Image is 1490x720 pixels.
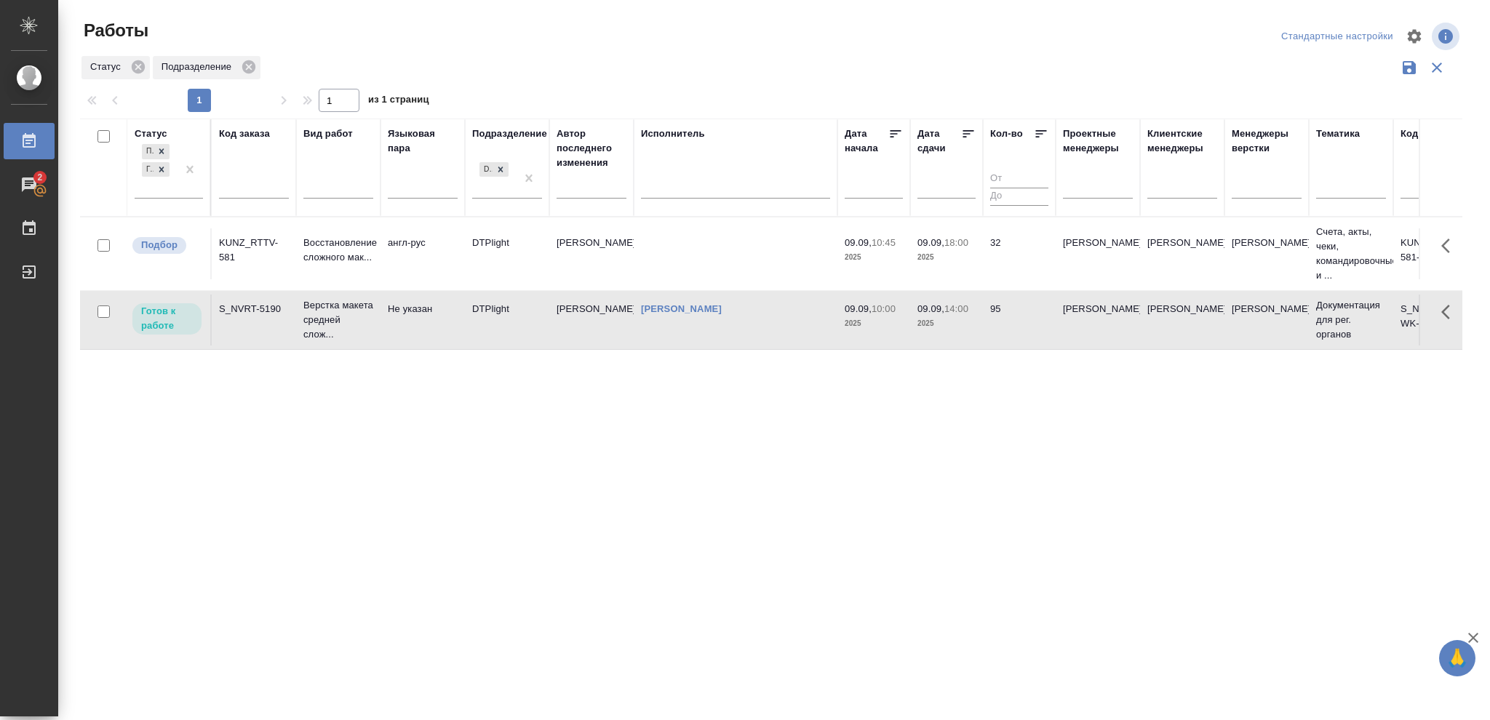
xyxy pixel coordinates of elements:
[388,127,458,156] div: Языковая пара
[4,167,55,203] a: 2
[983,228,1056,279] td: 32
[1433,228,1467,263] button: Здесь прячутся важные кнопки
[1056,295,1140,345] td: [PERSON_NAME]
[131,302,203,336] div: Исполнитель может приступить к работе
[990,127,1023,141] div: Кол-во
[917,316,976,331] p: 2025
[1232,302,1302,316] p: [PERSON_NAME]
[162,60,236,74] p: Подразделение
[219,127,270,141] div: Код заказа
[845,250,903,265] p: 2025
[381,228,465,279] td: англ-рус
[1316,225,1386,283] p: Счета, акты, чеки, командировочные и ...
[219,236,289,265] div: KUNZ_RTTV-581
[141,304,193,333] p: Готов к работе
[472,127,547,141] div: Подразделение
[1401,127,1457,141] div: Код работы
[303,298,373,342] p: Верстка макета средней слож...
[1393,295,1478,345] td: S_NVRT-5190-WK-008
[917,303,944,314] p: 09.09,
[81,56,150,79] div: Статус
[219,302,289,316] div: S_NVRT-5190
[944,237,968,248] p: 18:00
[381,295,465,345] td: Не указан
[1432,23,1462,50] span: Посмотреть информацию
[1439,640,1475,676] button: 🙏
[1056,228,1140,279] td: [PERSON_NAME]
[1316,298,1386,342] p: Документация для рег. органов
[983,295,1056,345] td: 95
[845,316,903,331] p: 2025
[140,143,171,161] div: Подбор, Готов к работе
[1140,295,1224,345] td: [PERSON_NAME]
[917,237,944,248] p: 09.09,
[140,161,171,179] div: Подбор, Готов к работе
[28,170,51,185] span: 2
[303,127,353,141] div: Вид работ
[1393,228,1478,279] td: KUNZ_RTTV-581-WK-016
[135,127,167,141] div: Статус
[1316,127,1360,141] div: Тематика
[1140,228,1224,279] td: [PERSON_NAME]
[368,91,429,112] span: из 1 страниц
[465,295,549,345] td: DTPlight
[990,188,1048,206] input: До
[917,250,976,265] p: 2025
[641,127,705,141] div: Исполнитель
[557,127,626,170] div: Автор последнего изменения
[1063,127,1133,156] div: Проектные менеджеры
[478,161,510,179] div: DTPlight
[1232,236,1302,250] p: [PERSON_NAME]
[142,144,154,159] div: Подбор
[1433,295,1467,329] button: Здесь прячутся важные кнопки
[549,228,634,279] td: [PERSON_NAME]
[90,60,126,74] p: Статус
[153,56,260,79] div: Подразделение
[944,303,968,314] p: 14:00
[990,169,1048,188] input: От
[1147,127,1217,156] div: Клиентские менеджеры
[1232,127,1302,156] div: Менеджеры верстки
[142,162,154,177] div: Готов к работе
[1445,643,1470,673] span: 🙏
[845,237,872,248] p: 09.09,
[1395,54,1423,81] button: Сохранить фильтры
[1397,19,1432,54] span: Настроить таблицу
[845,127,888,156] div: Дата начала
[872,237,896,248] p: 10:45
[549,295,634,345] td: [PERSON_NAME]
[872,303,896,314] p: 10:00
[80,19,148,42] span: Работы
[1278,25,1397,48] div: split button
[1423,54,1451,81] button: Сбросить фильтры
[303,236,373,265] p: Восстановление сложного мак...
[917,127,961,156] div: Дата сдачи
[479,162,493,177] div: DTPlight
[845,303,872,314] p: 09.09,
[641,303,722,314] a: [PERSON_NAME]
[131,236,203,255] div: Можно подбирать исполнителей
[465,228,549,279] td: DTPlight
[141,238,178,252] p: Подбор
